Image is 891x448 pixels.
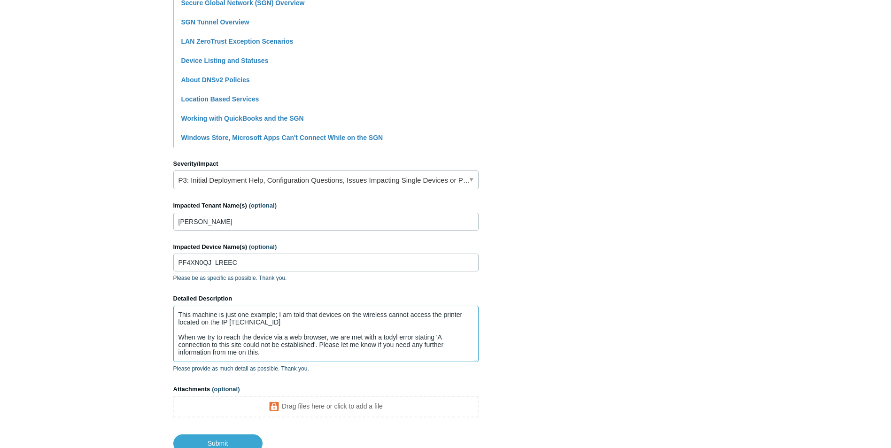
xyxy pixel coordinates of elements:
a: Working with QuickBooks and the SGN [181,115,304,122]
a: P3: Initial Deployment Help, Configuration Questions, Issues Impacting Single Devices or Past Out... [173,170,479,189]
a: Location Based Services [181,95,259,103]
span: (optional) [212,386,240,393]
label: Detailed Description [173,294,479,303]
p: Please be as specific as possible. Thank you. [173,274,479,282]
label: Attachments [173,385,479,394]
a: LAN ZeroTrust Exception Scenarios [181,38,294,45]
label: Impacted Device Name(s) [173,242,479,252]
a: Windows Store, Microsoft Apps Can't Connect While on the SGN [181,134,383,141]
label: Severity/Impact [173,159,479,169]
a: About DNSv2 Policies [181,76,250,84]
label: Impacted Tenant Name(s) [173,201,479,210]
p: Please provide as much detail as possible. Thank you. [173,364,479,373]
a: Device Listing and Statuses [181,57,269,64]
span: (optional) [249,202,277,209]
a: SGN Tunnel Overview [181,18,249,26]
span: (optional) [249,243,277,250]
